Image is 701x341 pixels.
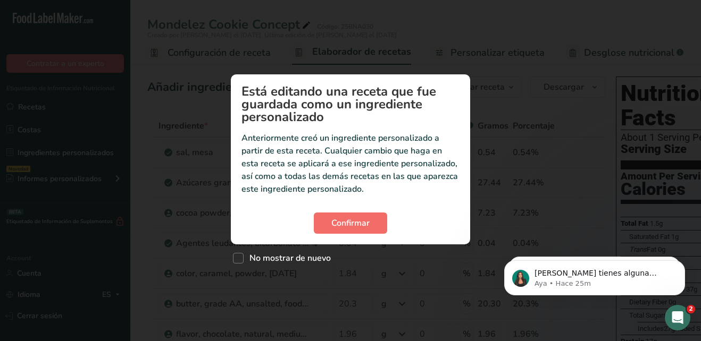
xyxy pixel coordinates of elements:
[665,305,690,330] iframe: Intercom live chat
[488,238,701,312] iframe: Intercom notifications mensaje
[244,253,331,263] span: No mostrar de nuevo
[314,212,387,234] button: Confirmar
[241,132,460,195] p: Anteriormente creó un ingrediente personalizado a partir de esta receta. Cualquier cambio que hag...
[331,217,370,229] span: Confirmar
[687,305,695,313] span: 2
[241,85,460,123] h1: Está editando una receta que fue guardada como un ingrediente personalizado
